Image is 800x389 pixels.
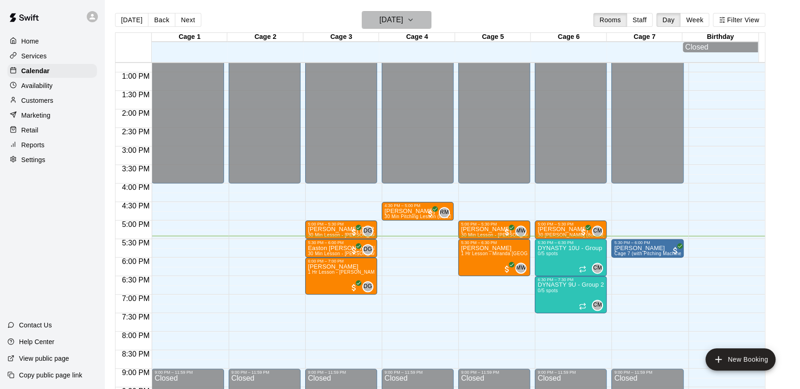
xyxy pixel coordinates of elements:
[611,239,683,257] div: 5:30 PM – 6:00 PM: Harley Jones
[227,33,303,42] div: Cage 2
[384,203,451,208] div: 4:30 PM – 5:00 PM
[120,91,152,99] span: 1:30 PM
[120,257,152,265] span: 6:00 PM
[362,11,431,29] button: [DATE]
[364,226,372,236] span: DG
[592,226,603,237] div: Carson Maxwell
[439,207,450,218] div: Reid Morgan
[656,13,680,27] button: Day
[364,282,372,291] span: DG
[120,146,152,154] span: 3:00 PM
[440,208,448,217] span: RM
[362,226,373,237] div: Diego Gutierrez
[519,263,526,274] span: Miranda Waterloo
[538,277,604,282] div: 6:30 PM – 7:30 PM
[7,153,97,167] a: Settings
[7,64,97,78] a: Calendar
[579,302,586,310] span: Recurring event
[538,370,604,375] div: 9:00 PM – 11:59 PM
[593,264,602,273] span: CM
[614,370,680,375] div: 9:00 PM – 11:59 PM
[19,337,54,346] p: Help Center
[442,207,450,218] span: Reid Morgan
[515,263,526,274] div: Miranda Waterloo
[519,226,526,237] span: Miranda Waterloo
[7,49,97,63] a: Services
[19,370,82,380] p: Copy public page link
[592,263,603,274] div: Carson Maxwell
[7,123,97,137] a: Retail
[593,13,627,27] button: Rooms
[538,232,650,238] span: 30 [PERSON_NAME] (8u-10u) - [PERSON_NAME]
[308,370,374,375] div: 9:00 PM – 11:59 PM
[308,251,385,256] span: 30 Min Lesson - [PERSON_NAME]
[7,108,97,122] a: Marketing
[175,13,201,27] button: Next
[682,33,758,42] div: Birthday
[593,226,602,236] span: CM
[120,295,152,302] span: 7:00 PM
[595,300,603,311] span: Carson Maxwell
[614,251,683,256] span: Cage 7 (with Pitching Machine)
[19,320,52,330] p: Contact Us
[538,240,604,245] div: 5:30 PM – 6:30 PM
[685,43,755,51] div: Closed
[154,370,221,375] div: 9:00 PM – 11:59 PM
[379,33,454,42] div: Cage 4
[120,239,152,247] span: 5:30 PM
[627,13,653,27] button: Staff
[458,239,530,276] div: 5:30 PM – 6:30 PM: 1 Hr Lesson - Miranda Waterloo
[120,220,152,228] span: 5:00 PM
[713,13,765,27] button: Filter View
[680,13,709,27] button: Week
[461,251,563,256] span: 1 Hr Lesson - Miranda [GEOGRAPHIC_DATA]
[362,281,373,292] div: Diego Gutierrez
[538,222,604,226] div: 5:00 PM – 5:30 PM
[461,232,589,238] span: 30 Min Lesson - [PERSON_NAME][GEOGRAPHIC_DATA]
[579,265,586,273] span: Recurring event
[366,244,373,255] span: Diego Gutierrez
[7,138,97,152] div: Reports
[308,270,379,275] span: 1 Hr Lesson - [PERSON_NAME]
[461,240,527,245] div: 5:30 PM – 6:30 PM
[120,109,152,117] span: 2:00 PM
[148,13,175,27] button: Back
[308,232,385,238] span: 30 Min Lesson - [PERSON_NAME]
[21,51,47,61] p: Services
[7,34,97,48] div: Home
[349,283,358,292] span: All customers have paid
[21,37,39,46] p: Home
[382,202,454,220] div: 4:30 PM – 5:00 PM: Graham Wood
[535,220,607,239] div: 5:00 PM – 5:30 PM: Graham Wood
[120,165,152,173] span: 3:30 PM
[595,226,603,237] span: Carson Maxwell
[502,264,512,274] span: All customers have paid
[21,66,50,75] p: Calendar
[607,33,682,42] div: Cage 7
[535,239,607,276] div: 5:30 PM – 6:30 PM: DYNASTY 10U - Group Lesson
[362,244,373,255] div: Diego Gutierrez
[120,369,152,376] span: 9:00 PM
[305,220,377,239] div: 5:00 PM – 5:30 PM: Hudson Armstrong
[579,227,588,237] span: All customers have paid
[455,33,531,42] div: Cage 5
[115,13,148,27] button: [DATE]
[595,263,603,274] span: Carson Maxwell
[21,155,45,164] p: Settings
[538,288,558,293] span: 0/5 spots filled
[120,313,152,321] span: 7:30 PM
[21,96,53,105] p: Customers
[538,251,558,256] span: 0/5 spots filled
[120,276,152,284] span: 6:30 PM
[366,226,373,237] span: Diego Gutierrez
[458,220,530,239] div: 5:00 PM – 5:30 PM: Jessa Rodriguez
[384,214,501,219] span: 30 Min Pitching Lesson (8u-13u) - [PERSON_NAME]
[515,226,526,237] div: Miranda Waterloo
[7,79,97,93] a: Availability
